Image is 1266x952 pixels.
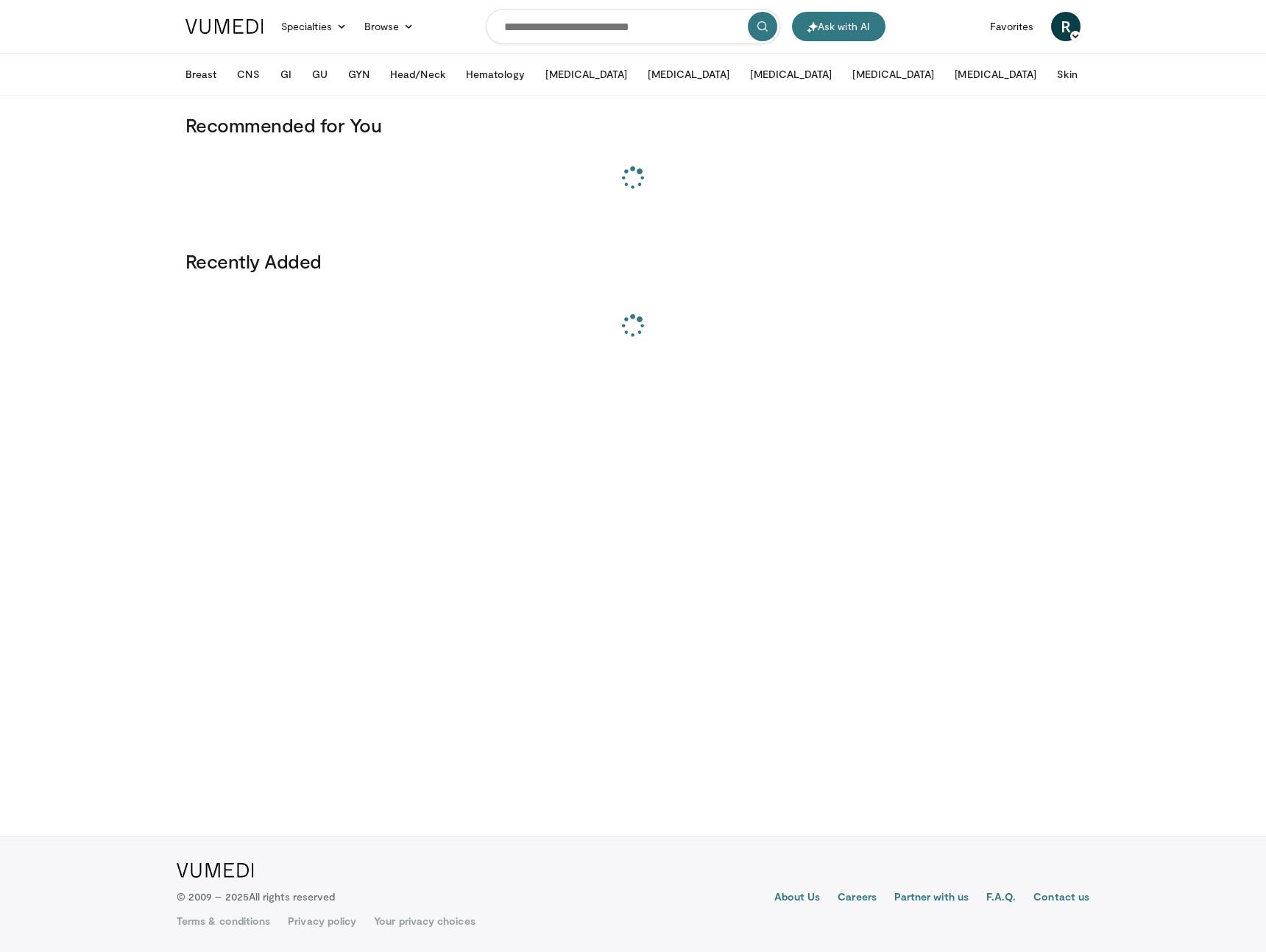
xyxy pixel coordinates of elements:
button: [MEDICAL_DATA] [741,60,841,89]
input: Search topics, interventions [486,9,780,44]
a: Browse [356,12,423,41]
a: Partner with us [894,889,969,907]
a: Your privacy choices [374,914,475,928]
a: Favorites [981,12,1042,41]
button: Skin [1048,60,1086,89]
p: © 2009 – 2025 [177,889,335,904]
a: F.A.Q. [986,889,1016,907]
img: VuMedi Logo [185,19,264,34]
a: About Us [774,889,821,907]
button: Breast [177,60,225,89]
button: [MEDICAL_DATA] [639,60,738,89]
a: Specialties [272,12,356,41]
a: R [1051,12,1081,41]
button: Ask with AI [792,12,885,41]
button: GU [303,60,336,89]
h3: Recently Added [185,249,1081,273]
a: Contact us [1033,889,1089,907]
button: [MEDICAL_DATA] [537,60,636,89]
button: GI [272,60,300,89]
a: Terms & conditions [177,914,270,928]
button: CNS [228,60,268,89]
button: [MEDICAL_DATA] [844,60,943,89]
h3: Recommended for You [185,113,1081,137]
a: Privacy policy [288,914,356,928]
button: GYN [339,60,378,89]
span: All rights reserved [249,890,335,903]
img: VuMedi Logo [177,863,254,878]
a: Careers [838,889,877,907]
button: Hematology [457,60,534,89]
button: [MEDICAL_DATA] [946,60,1045,89]
button: Head/Neck [381,60,454,89]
